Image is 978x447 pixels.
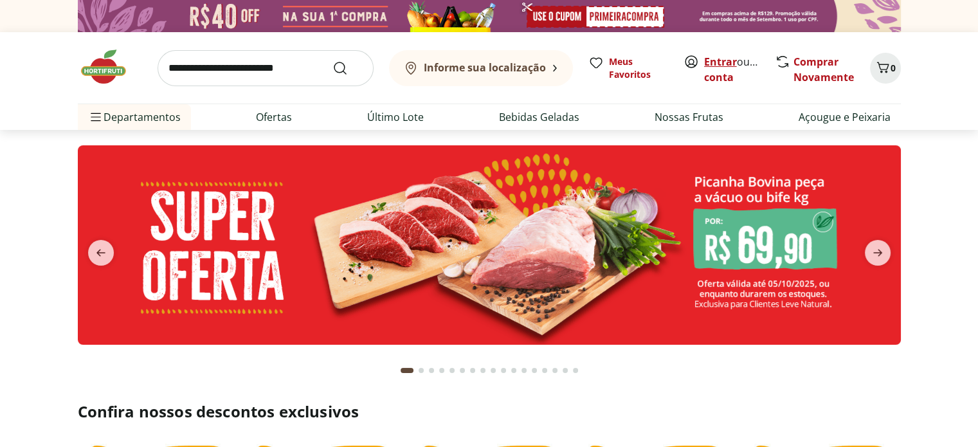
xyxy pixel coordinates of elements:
[389,50,573,86] button: Informe sua localização
[488,355,498,386] button: Go to page 9 from fs-carousel
[539,355,550,386] button: Go to page 14 from fs-carousel
[550,355,560,386] button: Go to page 15 from fs-carousel
[891,62,896,74] span: 0
[560,355,570,386] button: Go to page 16 from fs-carousel
[426,355,437,386] button: Go to page 3 from fs-carousel
[78,145,901,345] img: super oferta
[78,240,124,266] button: previous
[416,355,426,386] button: Go to page 2 from fs-carousel
[799,109,891,125] a: Açougue e Peixaria
[588,55,668,81] a: Meus Favoritos
[367,109,424,125] a: Último Lote
[447,355,457,386] button: Go to page 5 from fs-carousel
[499,109,579,125] a: Bebidas Geladas
[437,355,447,386] button: Go to page 4 from fs-carousel
[78,401,901,422] h2: Confira nossos descontos exclusivos
[704,55,737,69] a: Entrar
[256,109,292,125] a: Ofertas
[655,109,723,125] a: Nossas Frutas
[424,60,546,75] b: Informe sua localização
[855,240,901,266] button: next
[704,54,761,85] span: ou
[870,53,901,84] button: Carrinho
[793,55,854,84] a: Comprar Novamente
[88,102,104,132] button: Menu
[88,102,181,132] span: Departamentos
[158,50,374,86] input: search
[478,355,488,386] button: Go to page 8 from fs-carousel
[609,55,668,81] span: Meus Favoritos
[457,355,467,386] button: Go to page 6 from fs-carousel
[332,60,363,76] button: Submit Search
[570,355,581,386] button: Go to page 17 from fs-carousel
[78,48,142,86] img: Hortifruti
[704,55,775,84] a: Criar conta
[467,355,478,386] button: Go to page 7 from fs-carousel
[509,355,519,386] button: Go to page 11 from fs-carousel
[398,355,416,386] button: Current page from fs-carousel
[529,355,539,386] button: Go to page 13 from fs-carousel
[519,355,529,386] button: Go to page 12 from fs-carousel
[498,355,509,386] button: Go to page 10 from fs-carousel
